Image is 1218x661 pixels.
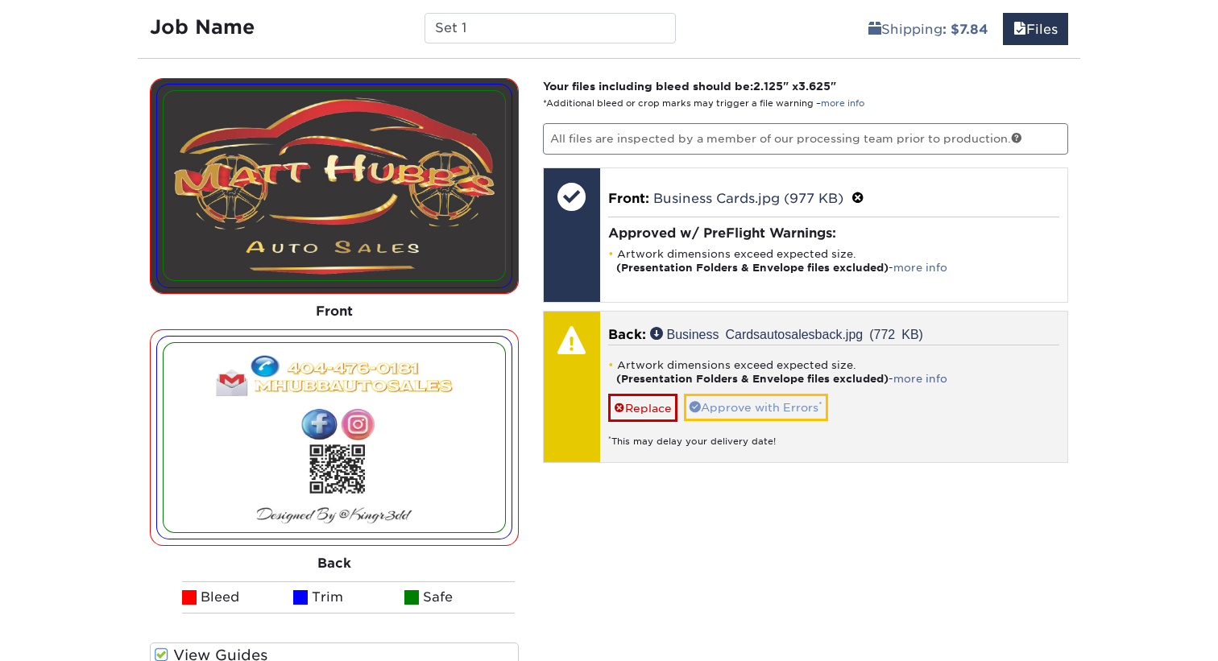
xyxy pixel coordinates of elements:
[753,80,783,93] span: 2.125
[684,394,828,421] a: Approve with Errors*
[608,422,1060,448] div: This may delay your delivery date!
[821,98,864,109] a: more info
[616,373,889,385] strong: (Presentation Folders & Envelope files excluded)
[1003,13,1068,45] a: Files
[543,98,864,109] small: *Additional bleed or crop marks may trigger a file warning –
[942,22,988,37] b: : $7.84
[868,22,881,37] span: shipping
[150,294,519,329] div: Front
[608,327,646,342] span: Back:
[1013,22,1026,37] span: files
[150,546,519,581] div: Back
[425,13,675,43] input: Enter a job name
[798,80,831,93] span: 3.625
[608,191,649,206] span: Front:
[543,80,836,93] strong: Your files including bleed should be: " x "
[608,358,1060,386] li: Artwork dimensions exceed expected size. -
[608,394,677,422] a: Replace
[404,581,516,613] li: Safe
[616,262,889,274] strong: (Presentation Folders & Envelope files excluded)
[293,581,404,613] li: Trim
[653,191,843,206] a: Business Cards.jpg (977 KB)
[150,15,255,39] strong: Job Name
[182,581,293,613] li: Bleed
[893,262,947,274] a: more info
[608,225,1060,241] h4: Approved w/ PreFlight Warnings:
[893,373,947,385] a: more info
[858,13,999,45] a: Shipping: $7.84
[608,247,1060,275] li: Artwork dimensions exceed expected size. -
[650,327,923,340] a: Business Cardsautosalesback.jpg (772 KB)
[543,123,1069,154] p: All files are inspected by a member of our processing team prior to production.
